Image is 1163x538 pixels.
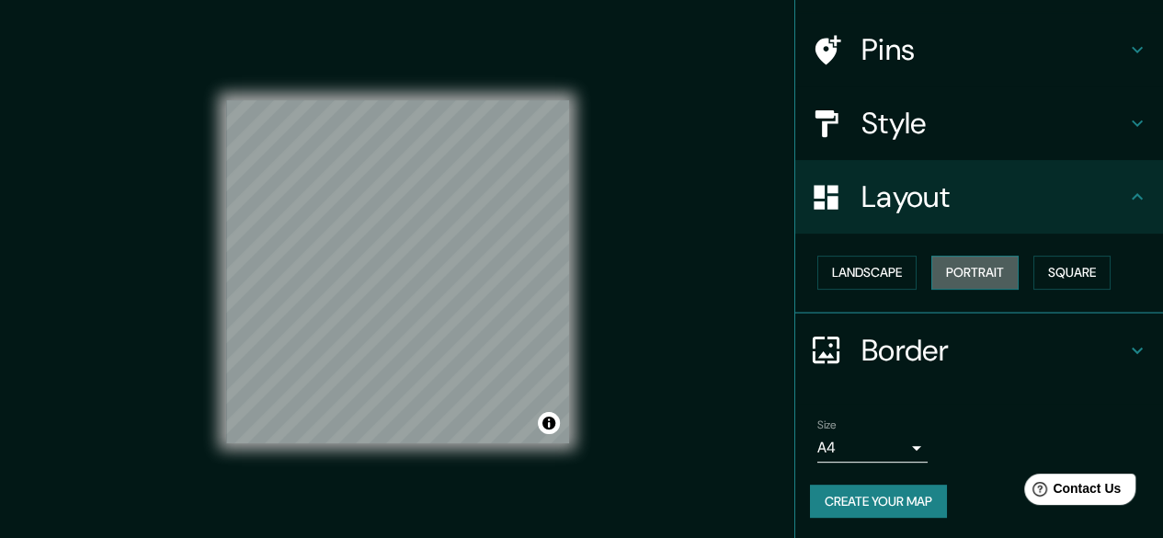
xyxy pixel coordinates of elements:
[226,100,569,443] canvas: Map
[810,485,947,519] button: Create your map
[795,314,1163,387] div: Border
[817,433,928,463] div: A4
[817,256,917,290] button: Landscape
[999,466,1143,518] iframe: Help widget launcher
[861,178,1126,215] h4: Layout
[931,256,1019,290] button: Portrait
[861,105,1126,142] h4: Style
[795,13,1163,86] div: Pins
[795,86,1163,160] div: Style
[817,417,837,432] label: Size
[1033,256,1111,290] button: Square
[861,31,1126,68] h4: Pins
[538,412,560,434] button: Toggle attribution
[861,332,1126,369] h4: Border
[795,160,1163,234] div: Layout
